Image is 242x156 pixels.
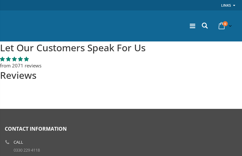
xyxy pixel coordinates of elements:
b: Call [14,140,23,144]
a: 0330 229 4118 [14,147,40,153]
span: Contact Information [5,125,67,132]
a: Links [221,1,231,9]
a: Menu [190,22,195,30]
a: 0 [216,20,233,32]
span: 0 [223,21,228,26]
